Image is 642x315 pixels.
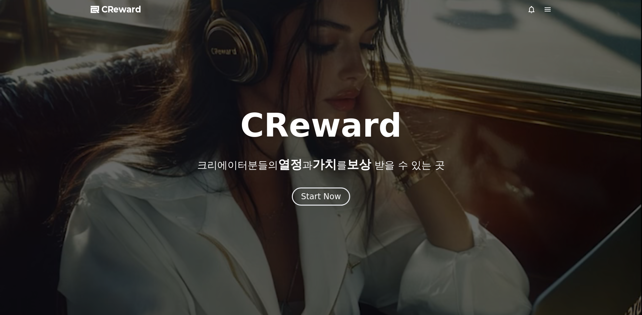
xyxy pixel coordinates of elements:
a: Start Now [292,194,350,201]
span: 열정 [278,157,302,171]
div: Start Now [301,191,341,202]
a: CReward [91,4,141,15]
button: Start Now [292,187,350,206]
span: CReward [101,4,141,15]
p: 크리에이터분들의 과 를 받을 수 있는 곳 [197,158,445,171]
span: 가치 [312,157,337,171]
h1: CReward [240,109,402,142]
span: 보상 [347,157,371,171]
